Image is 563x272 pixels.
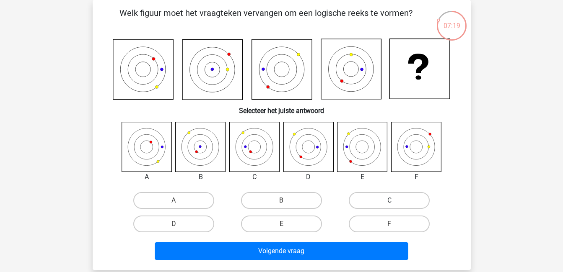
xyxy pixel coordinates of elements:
[241,192,322,209] label: B
[115,172,179,182] div: A
[133,216,214,232] label: D
[169,172,232,182] div: B
[133,192,214,209] label: A
[106,100,457,115] h6: Selecteer het juiste antwoord
[385,172,448,182] div: F
[106,7,426,32] p: Welk figuur moet het vraagteken vervangen om een logische reeks te vormen?
[331,172,394,182] div: E
[436,10,467,31] div: 07:19
[241,216,322,232] label: E
[155,242,408,260] button: Volgende vraag
[349,216,430,232] label: F
[277,172,340,182] div: D
[223,172,286,182] div: C
[349,192,430,209] label: C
